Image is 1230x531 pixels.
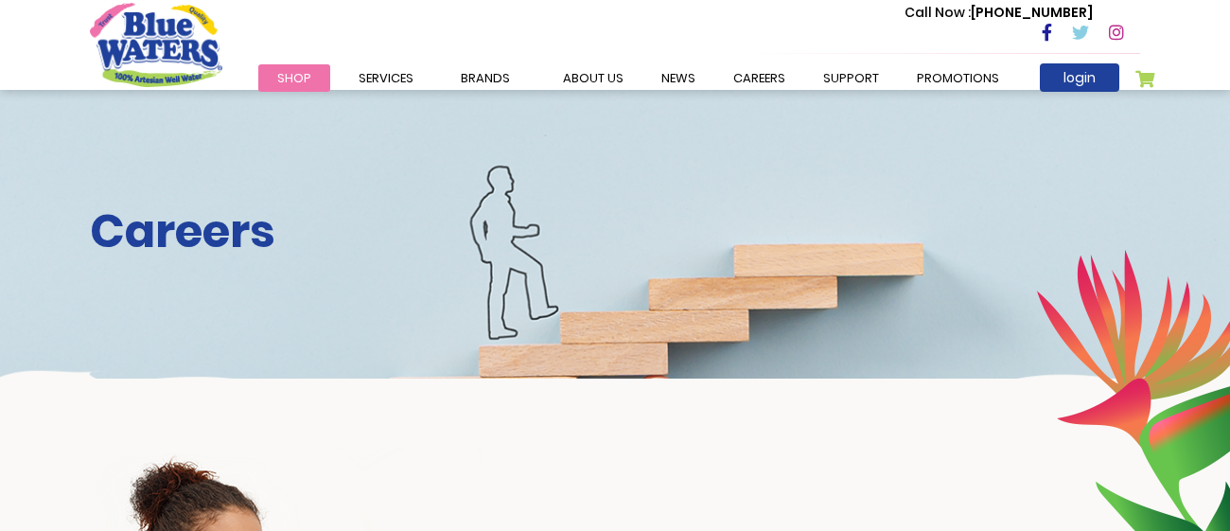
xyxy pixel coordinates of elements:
[461,69,510,87] span: Brands
[804,64,898,92] a: support
[258,64,330,92] a: Shop
[642,64,714,92] a: News
[359,69,413,87] span: Services
[90,204,1140,259] h2: Careers
[442,64,529,92] a: Brands
[340,64,432,92] a: Services
[714,64,804,92] a: careers
[544,64,642,92] a: about us
[1040,63,1119,92] a: login
[898,64,1018,92] a: Promotions
[90,3,222,86] a: store logo
[277,69,311,87] span: Shop
[905,3,971,22] span: Call Now :
[905,3,1093,23] p: [PHONE_NUMBER]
